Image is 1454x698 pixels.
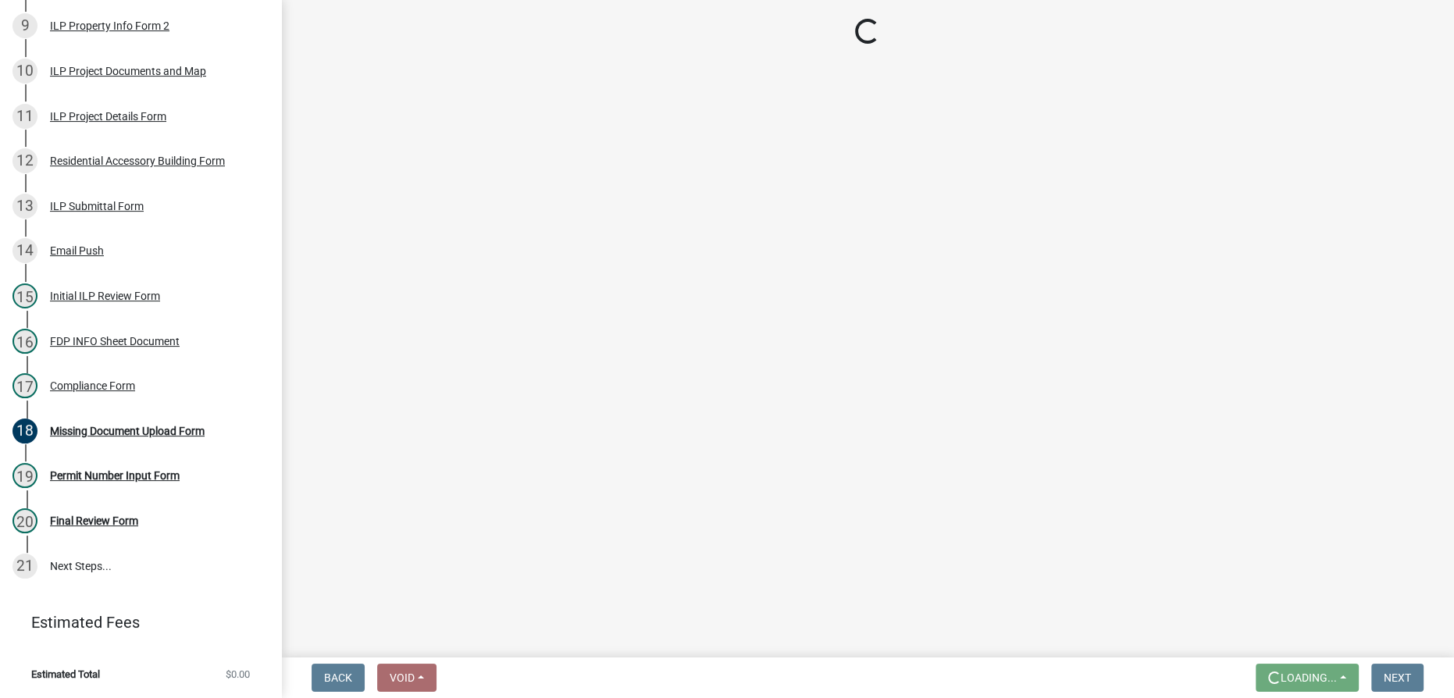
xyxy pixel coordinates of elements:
div: Compliance Form [50,380,135,391]
div: ILP Project Details Form [50,111,166,122]
div: 17 [12,373,37,398]
div: Final Review Form [50,515,138,526]
span: Estimated Total [31,669,100,679]
div: 20 [12,508,37,533]
span: Back [324,671,352,684]
button: Next [1371,664,1424,692]
div: 19 [12,463,37,488]
div: Permit Number Input Form [50,470,180,481]
div: 14 [12,238,37,263]
button: Loading... [1256,664,1359,692]
div: 15 [12,283,37,308]
div: FDP INFO Sheet Document [50,336,180,347]
div: 12 [12,148,37,173]
div: 11 [12,104,37,129]
div: ILP Project Documents and Map [50,66,206,77]
div: Initial ILP Review Form [50,290,160,301]
button: Back [312,664,365,692]
div: ILP Property Info Form 2 [50,20,169,31]
span: $0.00 [226,669,250,679]
div: 10 [12,59,37,84]
span: Loading... [1281,671,1337,684]
a: Estimated Fees [12,607,256,638]
div: Missing Document Upload Form [50,426,205,436]
div: 21 [12,554,37,579]
button: Void [377,664,437,692]
span: Next [1384,671,1411,684]
div: ILP Submittal Form [50,201,144,212]
div: 16 [12,329,37,354]
div: Email Push [50,245,104,256]
div: 18 [12,418,37,443]
div: 9 [12,13,37,38]
div: 13 [12,194,37,219]
div: Residential Accessory Building Form [50,155,225,166]
span: Void [390,671,415,684]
